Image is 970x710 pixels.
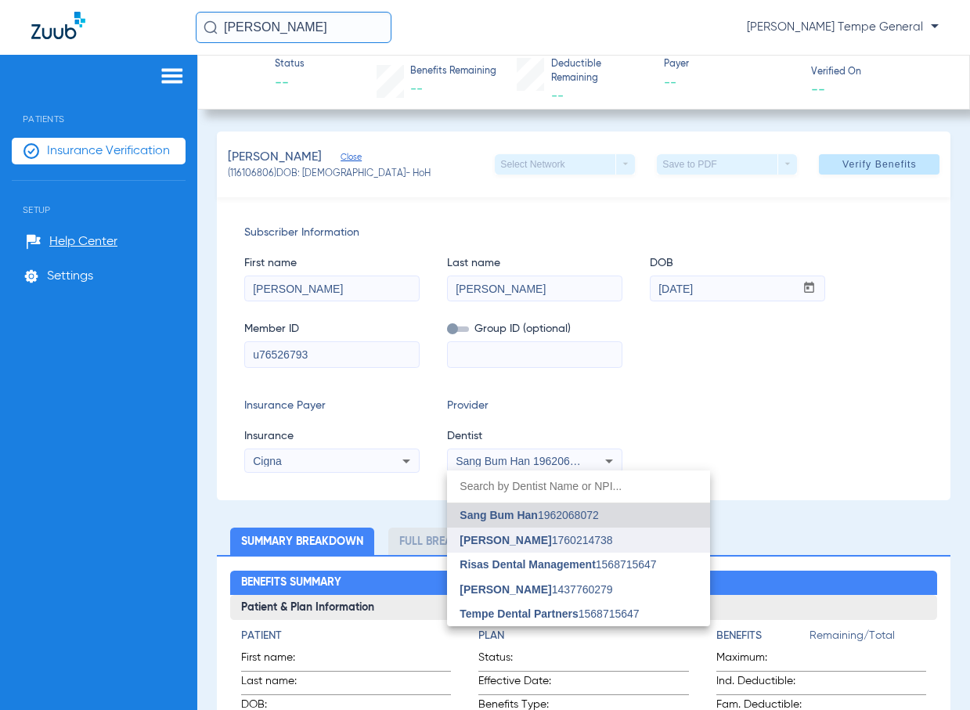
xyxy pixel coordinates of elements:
[460,559,656,570] span: 1568715647
[460,607,578,620] span: Tempe Dental Partners
[460,509,538,521] span: Sang Bum Han
[447,470,710,503] input: dropdown search
[460,534,551,546] span: [PERSON_NAME]
[460,535,612,546] span: 1760214738
[460,558,596,571] span: Risas Dental Management
[460,510,598,521] span: 1962068072
[460,608,639,619] span: 1568715647
[460,583,551,596] span: [PERSON_NAME]
[892,635,970,710] iframe: Chat Widget
[460,584,612,595] span: 1437760279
